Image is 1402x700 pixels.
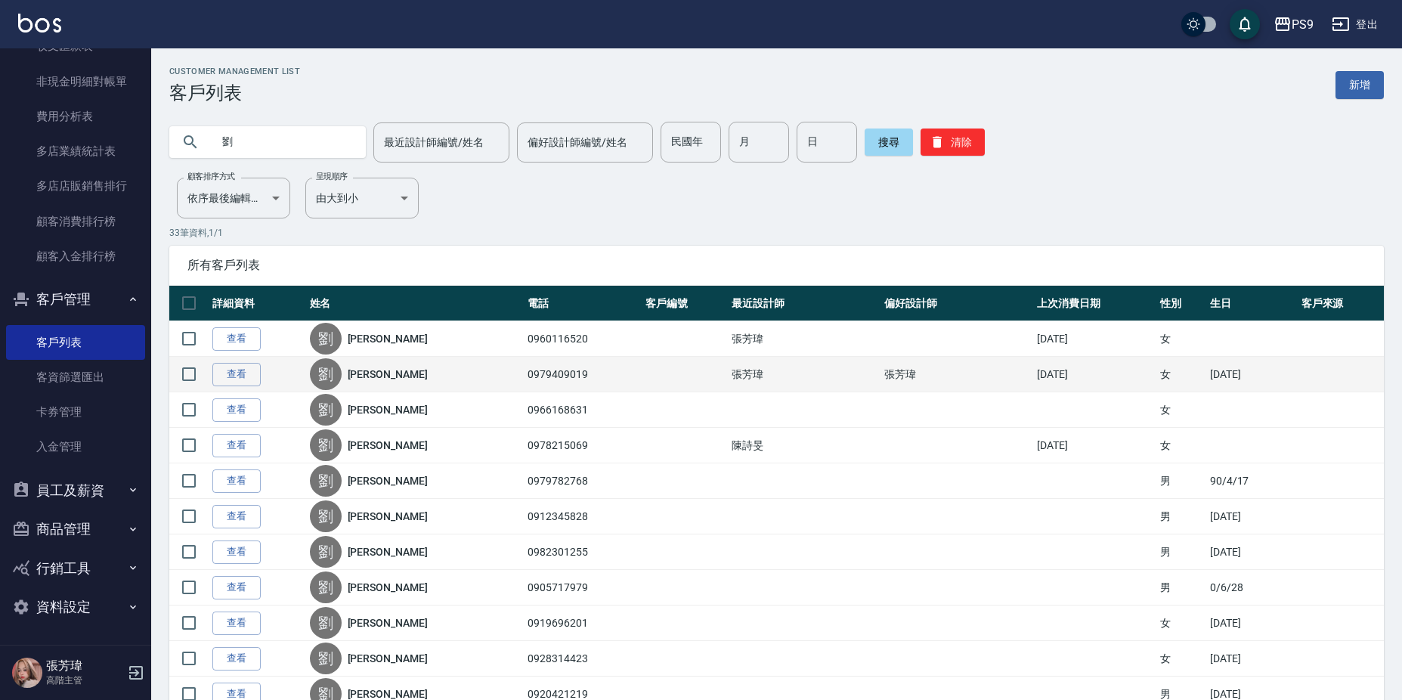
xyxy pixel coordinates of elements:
[212,122,354,163] input: 搜尋關鍵字
[348,544,428,559] a: [PERSON_NAME]
[310,358,342,390] div: 劉
[187,258,1366,273] span: 所有客戶列表
[1033,428,1156,463] td: [DATE]
[310,607,342,639] div: 劉
[1156,463,1206,499] td: 男
[169,67,300,76] h2: Customer Management List
[1033,286,1156,321] th: 上次消費日期
[310,536,342,568] div: 劉
[212,398,261,422] a: 查看
[348,615,428,630] a: [PERSON_NAME]
[348,509,428,524] a: [PERSON_NAME]
[1206,499,1298,534] td: [DATE]
[1033,357,1156,392] td: [DATE]
[6,510,145,549] button: 商品管理
[1206,357,1298,392] td: [DATE]
[524,641,641,677] td: 0928314423
[1298,286,1384,321] th: 客戶來源
[177,178,290,218] div: 依序最後編輯時間
[6,239,145,274] a: 顧客入金排行榜
[348,473,428,488] a: [PERSON_NAME]
[524,321,641,357] td: 0960116520
[1156,357,1206,392] td: 女
[524,499,641,534] td: 0912345828
[1267,9,1320,40] button: PS9
[212,434,261,457] a: 查看
[6,134,145,169] a: 多店業績統計表
[348,580,428,595] a: [PERSON_NAME]
[212,540,261,564] a: 查看
[1156,606,1206,641] td: 女
[524,392,641,428] td: 0966168631
[1156,534,1206,570] td: 男
[524,428,641,463] td: 0978215069
[212,363,261,386] a: 查看
[212,469,261,493] a: 查看
[187,171,235,182] label: 顧客排序方式
[728,357,881,392] td: 張芳瑋
[212,612,261,635] a: 查看
[6,64,145,99] a: 非現金明細對帳單
[212,647,261,671] a: 查看
[524,570,641,606] td: 0905717979
[1206,606,1298,641] td: [DATE]
[524,534,641,570] td: 0982301255
[310,465,342,497] div: 劉
[881,286,1033,321] th: 偏好設計師
[642,286,728,321] th: 客戶編號
[6,204,145,239] a: 顧客消費排行榜
[1206,286,1298,321] th: 生日
[212,327,261,351] a: 查看
[524,286,641,321] th: 電話
[310,643,342,674] div: 劉
[6,549,145,588] button: 行銷工具
[348,651,428,666] a: [PERSON_NAME]
[1292,15,1314,34] div: PS9
[212,505,261,528] a: 查看
[209,286,306,321] th: 詳細資料
[524,463,641,499] td: 0979782768
[6,280,145,319] button: 客戶管理
[6,99,145,134] a: 費用分析表
[1033,321,1156,357] td: [DATE]
[46,658,123,674] h5: 張芳瑋
[310,571,342,603] div: 劉
[1156,392,1206,428] td: 女
[524,606,641,641] td: 0919696201
[728,428,881,463] td: 陳詩旻
[310,394,342,426] div: 劉
[1230,9,1260,39] button: save
[212,576,261,599] a: 查看
[1156,321,1206,357] td: 女
[1156,641,1206,677] td: 女
[6,429,145,464] a: 入金管理
[1335,71,1384,99] a: 新增
[18,14,61,33] img: Logo
[12,658,42,688] img: Person
[46,674,123,687] p: 高階主管
[1156,570,1206,606] td: 男
[6,587,145,627] button: 資料設定
[865,129,913,156] button: 搜尋
[921,129,985,156] button: 清除
[728,286,881,321] th: 最近設計師
[169,226,1384,240] p: 33 筆資料, 1 / 1
[1156,499,1206,534] td: 男
[1206,463,1298,499] td: 90/4/17
[348,367,428,382] a: [PERSON_NAME]
[348,402,428,417] a: [PERSON_NAME]
[881,357,1033,392] td: 張芳瑋
[348,438,428,453] a: [PERSON_NAME]
[310,429,342,461] div: 劉
[1156,286,1206,321] th: 性別
[310,323,342,355] div: 劉
[1206,534,1298,570] td: [DATE]
[348,331,428,346] a: [PERSON_NAME]
[1206,641,1298,677] td: [DATE]
[6,169,145,203] a: 多店店販銷售排行
[6,471,145,510] button: 員工及薪資
[6,360,145,395] a: 客資篩選匯出
[1156,428,1206,463] td: 女
[306,286,525,321] th: 姓名
[310,500,342,532] div: 劉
